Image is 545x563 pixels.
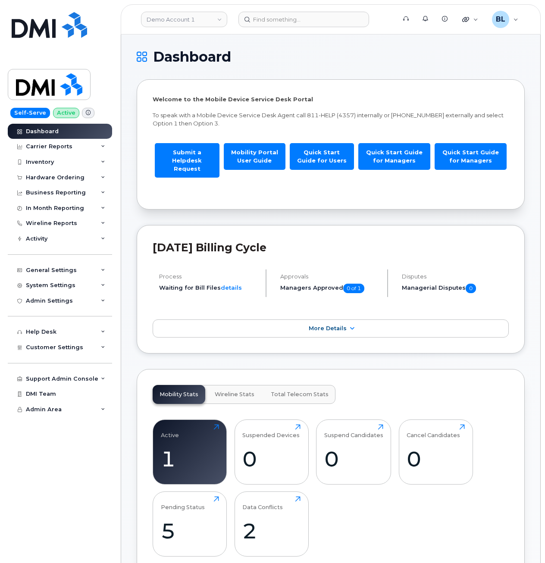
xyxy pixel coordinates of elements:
a: Cancel Candidates0 [407,424,465,479]
p: Welcome to the Mobile Device Service Desk Portal [153,95,509,103]
p: To speak with a Mobile Device Service Desk Agent call 811-HELP (4357) internally or [PHONE_NUMBER... [153,111,509,127]
div: 5 [161,518,219,544]
a: Active1 [161,424,219,479]
a: Mobility Portal User Guide [224,143,285,169]
h4: Disputes [402,273,509,280]
a: Quick Start Guide for Users [290,143,354,169]
a: Quick Start Guide for Managers [435,143,507,169]
h4: Approvals [280,273,379,280]
div: Pending Status [161,496,205,510]
span: More Details [309,325,347,332]
h5: Managerial Disputes [402,284,509,293]
div: Cancel Candidates [407,424,460,438]
a: Suspended Devices0 [242,424,301,479]
span: 0 [466,284,476,293]
a: Pending Status5 [161,496,219,551]
div: Data Conflicts [242,496,283,510]
div: Suspend Candidates [324,424,383,438]
a: details [221,284,242,291]
h4: Process [159,273,258,280]
span: Dashboard [153,50,231,63]
li: Waiting for Bill Files [159,284,258,292]
a: Data Conflicts2 [242,496,301,551]
h5: Managers Approved [280,284,379,293]
a: Quick Start Guide for Managers [358,143,430,169]
div: 1 [161,446,219,472]
span: Total Telecom Stats [271,391,329,398]
span: 0 of 1 [343,284,364,293]
a: Submit a Helpdesk Request [155,143,219,178]
div: 0 [324,446,383,472]
div: 0 [242,446,301,472]
div: 2 [242,518,301,544]
span: Wireline Stats [215,391,254,398]
div: 0 [407,446,465,472]
a: Suspend Candidates0 [324,424,383,479]
div: Active [161,424,179,438]
h2: [DATE] Billing Cycle [153,241,509,254]
div: Suspended Devices [242,424,300,438]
